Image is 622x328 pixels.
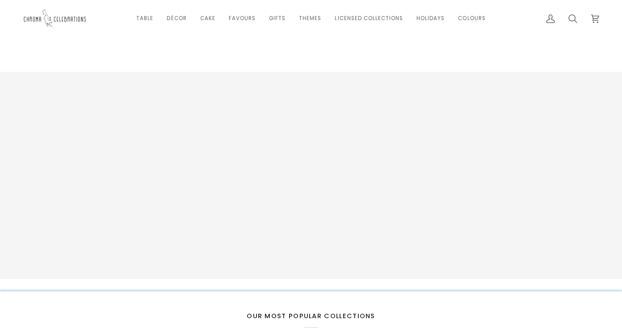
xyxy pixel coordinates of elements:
[335,15,403,22] span: Licensed Collections
[229,15,256,22] span: Favours
[22,7,89,30] img: Chroma Celebrations
[269,15,286,22] span: Gifts
[200,15,215,22] span: Cake
[136,15,153,22] span: Table
[167,15,186,22] span: Décor
[458,15,485,22] span: Colours
[416,15,445,22] span: Holidays
[299,15,321,22] span: Themes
